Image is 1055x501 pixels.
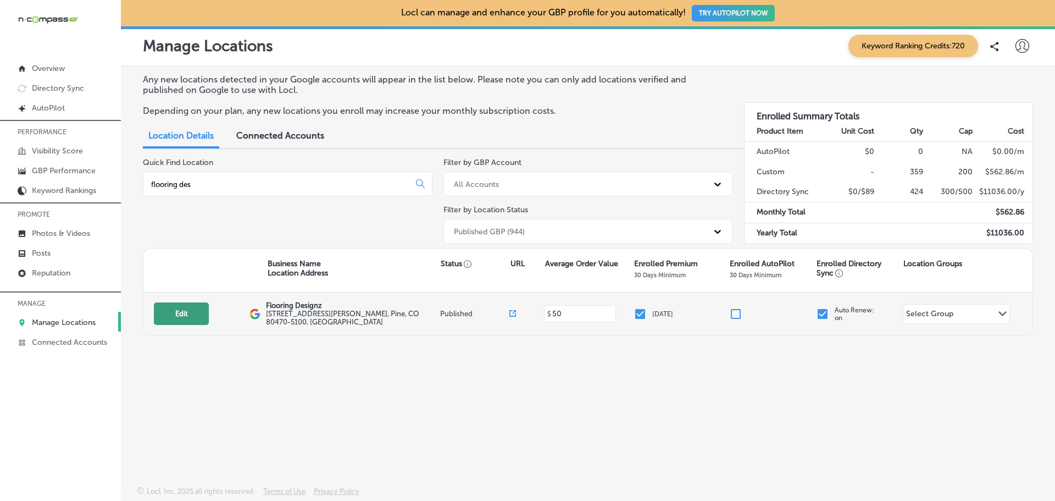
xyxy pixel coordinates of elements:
[32,268,70,278] p: Reputation
[154,302,209,325] button: Edit
[875,182,924,202] td: 424
[634,271,686,279] p: 30 Days Minimum
[268,259,328,278] p: Business Name Location Address
[875,122,924,142] th: Qty
[903,259,962,268] p: Location Groups
[826,162,875,182] td: -
[32,229,90,238] p: Photos & Videos
[848,35,978,57] span: Keyword Ranking Credits: 720
[745,162,826,182] td: Custom
[652,310,673,318] p: [DATE]
[692,5,775,21] button: TRY AUTOPILOT NOW
[32,103,65,113] p: AutoPilot
[973,202,1033,223] td: $ 562.86
[826,142,875,162] td: $0
[730,271,781,279] p: 30 Days Minimum
[973,182,1033,202] td: $ 11036.00 /y
[266,310,437,326] label: [STREET_ADDRESS][PERSON_NAME] , Pine, CO 80470-5100, [GEOGRAPHIC_DATA]
[443,205,528,214] label: Filter by Location Status
[32,146,83,156] p: Visibility Score
[32,64,65,73] p: Overview
[32,338,107,347] p: Connected Accounts
[440,310,510,318] p: Published
[745,182,826,202] td: Directory Sync
[924,182,973,202] td: 300/500
[263,487,306,501] a: Terms of Use
[826,122,875,142] th: Unit Cost
[745,142,826,162] td: AutoPilot
[314,487,359,501] a: Privacy Policy
[745,202,826,223] td: Monthly Total
[924,122,973,142] th: Cap
[545,259,618,268] p: Average Order Value
[757,126,803,136] strong: Product Item
[32,166,96,175] p: GBP Performance
[745,223,826,243] td: Yearly Total
[875,142,924,162] td: 0
[835,306,874,322] p: Auto Renew: on
[973,223,1033,243] td: $ 11036.00
[924,142,973,162] td: NA
[547,310,551,318] p: $
[143,37,273,55] p: Manage Locations
[634,259,698,268] p: Enrolled Premium
[973,122,1033,142] th: Cost
[875,162,924,182] td: 359
[18,14,78,25] img: 660ab0bf-5cc7-4cb8-ba1c-48b5ae0f18e60NCTV_CLogo_TV_Black_-500x88.png
[143,74,721,95] p: Any new locations detected in your Google accounts will appear in the list below. Please note you...
[826,182,875,202] td: $0/$89
[745,103,1033,122] h3: Enrolled Summary Totals
[817,259,898,278] p: Enrolled Directory Sync
[236,130,324,141] span: Connected Accounts
[510,259,525,268] p: URL
[143,158,213,167] label: Quick Find Location
[973,162,1033,182] td: $ 562.86 /m
[443,158,521,167] label: Filter by GBP Account
[148,130,214,141] span: Location Details
[143,106,721,116] p: Depending on your plan, any new locations you enroll may increase your monthly subscription costs.
[906,309,953,322] div: Select Group
[924,162,973,182] td: 200
[32,249,51,258] p: Posts
[730,259,795,268] p: Enrolled AutoPilot
[973,142,1033,162] td: $ 0.00 /m
[266,301,437,310] p: Flooring Designz
[454,179,499,189] div: All Accounts
[32,84,84,93] p: Directory Sync
[32,318,96,327] p: Manage Locations
[32,186,96,195] p: Keyword Rankings
[441,259,510,268] p: Status
[249,309,260,320] img: logo
[454,227,525,236] div: Published GBP (944)
[150,179,407,189] input: All Locations
[147,487,255,496] p: Locl, Inc. 2025 all rights reserved.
